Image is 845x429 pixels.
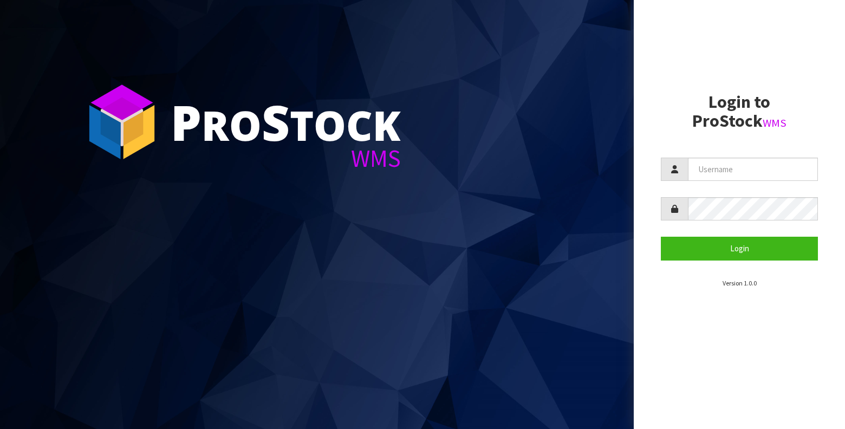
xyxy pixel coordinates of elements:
span: P [171,89,201,155]
div: WMS [171,146,401,171]
input: Username [688,158,818,181]
div: ro tock [171,97,401,146]
button: Login [661,237,818,260]
h2: Login to ProStock [661,93,818,131]
span: S [262,89,290,155]
img: ProStock Cube [81,81,162,162]
small: WMS [763,116,786,130]
small: Version 1.0.0 [723,279,757,287]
